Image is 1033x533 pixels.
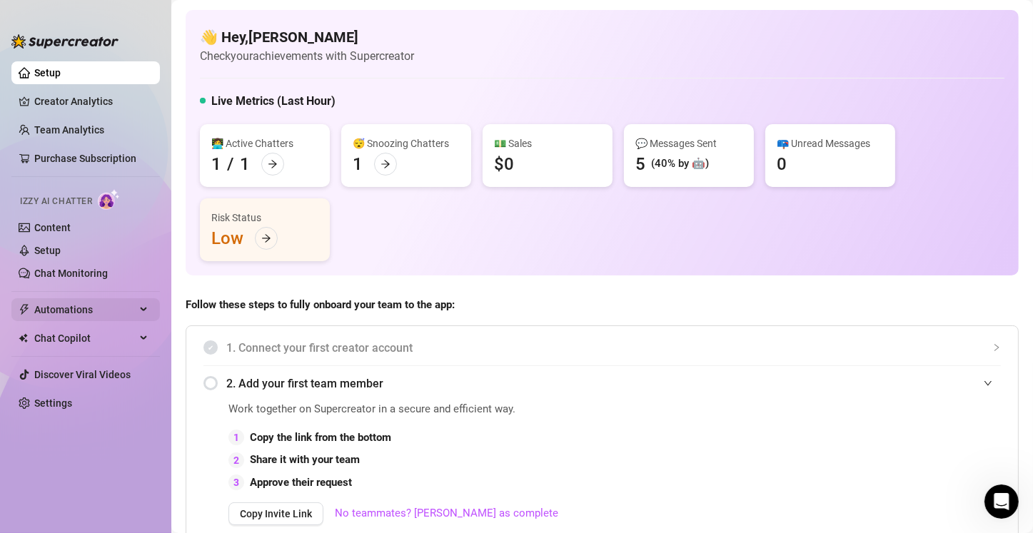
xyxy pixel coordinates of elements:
[211,136,318,151] div: 👩‍💻 Active Chatters
[777,136,884,151] div: 📪 Unread Messages
[381,159,390,169] span: arrow-right
[34,327,136,350] span: Chat Copilot
[198,407,267,435] button: Feedback
[250,476,352,489] strong: Approve their request
[353,153,363,176] div: 1
[19,333,28,343] img: Chat Copilot
[34,222,71,233] a: Content
[651,156,709,173] div: (40% by 🤖)
[19,304,30,315] span: thunderbolt
[211,153,221,176] div: 1
[11,34,119,49] img: logo-BBDzfeDw.svg
[211,210,318,225] div: Risk Status
[226,339,1001,357] span: 1. Connect your first creator account
[68,371,138,400] button: AI Credits
[335,505,558,522] a: No teammates? [PERSON_NAME] as complete
[34,147,148,170] a: Purchase Subscription
[353,136,460,151] div: 😴 Snoozing Chatters
[203,330,1001,365] div: 1. Connect your first creator account
[261,233,271,243] span: arrow-right
[992,343,1001,352] span: collapsed
[34,245,61,256] a: Setup
[984,484,1019,519] iframe: Intercom live chat
[200,27,414,47] h4: 👋 Hey, [PERSON_NAME]
[228,452,244,468] div: 2
[200,47,414,65] article: Check your achievements with Supercreator
[34,268,108,279] a: Chat Monitoring
[250,431,391,444] strong: Copy the link from the bottom
[34,397,72,409] a: Settings
[228,430,244,445] div: 1
[240,508,312,519] span: Copy Invite Link
[34,298,136,321] span: Automations
[109,407,196,435] button: Enabling Izzy
[228,474,244,490] div: 3
[228,401,680,418] span: Work together on Supercreator in a secure and efficient way.
[34,369,131,380] a: Discover Viral Videos
[34,124,104,136] a: Team Analytics
[34,90,148,113] a: Creator Analytics
[11,167,234,254] div: Meet [PERSON_NAME], our new AI Chatter! She's here to help and can do some pretty amazing things....
[11,167,274,271] div: Ella says…
[268,159,278,169] span: arrow-right
[228,502,323,525] button: Copy Invite Link
[250,453,360,466] strong: Share it with your team
[494,153,514,176] div: $0
[133,371,267,400] button: Setup Bio and Content
[494,136,601,151] div: 💵 Sales
[240,153,250,176] div: 1
[635,136,742,151] div: 💬 Messages Sent
[211,93,336,110] h5: Live Metrics (Last Hour)
[34,67,61,78] a: Setup
[226,375,1001,392] span: 2. Add your first team member
[203,366,1001,401] div: 2. Add your first team member
[20,195,92,208] span: Izzy AI Chatter
[98,189,120,210] img: AI Chatter
[635,153,645,176] div: 5
[186,298,455,311] strong: Follow these steps to fully onboard your team to the app:
[23,176,223,245] div: Meet [PERSON_NAME], our new AI Chatter! She's here to help and can do some pretty amazing things....
[984,379,992,387] span: expanded
[777,153,787,176] div: 0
